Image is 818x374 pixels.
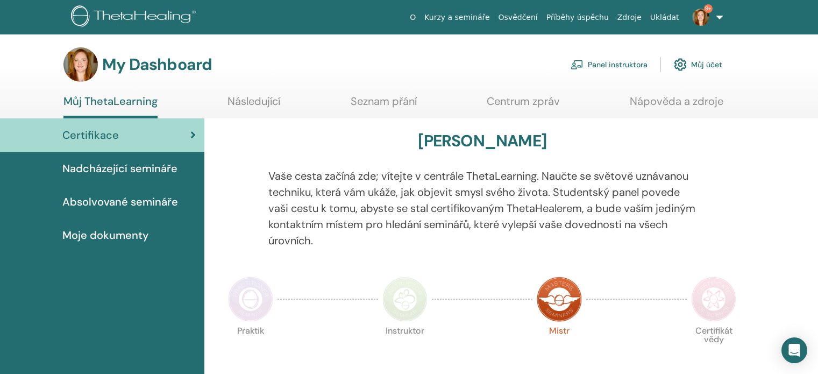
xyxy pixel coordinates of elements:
a: Můj účet [674,53,722,76]
span: Nadcházející semináře [62,160,177,177]
p: Praktik [228,327,273,372]
a: Můj ThetaLearning [63,95,158,118]
a: Příběhy úspěchu [542,8,613,27]
p: Vaše cesta začíná zde; vítejte v centrále ThetaLearning. Naučte se světově uznávanou techniku, kt... [268,168,696,249]
h3: [PERSON_NAME] [418,131,546,151]
a: O [406,8,420,27]
img: chalkboard-teacher.svg [571,60,584,69]
img: cog.svg [674,55,687,74]
span: Moje dokumenty [62,227,148,243]
img: logo.png [71,5,200,30]
a: Osvědčení [494,8,542,27]
img: Master [537,277,582,322]
a: Seznam přání [351,95,417,116]
span: 9+ [704,4,713,13]
a: Zdroje [613,8,646,27]
a: Ukládat [646,8,684,27]
a: Centrum zpráv [487,95,560,116]
p: Certifikát vědy [691,327,736,372]
a: Nápověda a zdroje [630,95,723,116]
span: Absolvované semináře [62,194,178,210]
a: Panel instruktora [571,53,648,76]
img: Practitioner [228,277,273,322]
p: Instruktor [382,327,428,372]
div: Open Intercom Messenger [781,337,807,363]
span: Certifikace [62,127,119,143]
h3: My Dashboard [102,55,212,74]
p: Mistr [537,327,582,372]
img: Instructor [382,277,428,322]
img: default.jpg [692,9,709,26]
img: Certificate of Science [691,277,736,322]
a: Následující [227,95,280,116]
a: Kurzy a semináře [420,8,494,27]
img: default.jpg [63,47,98,82]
